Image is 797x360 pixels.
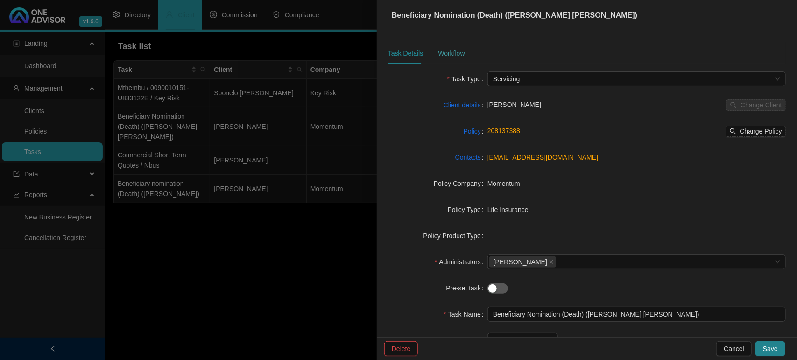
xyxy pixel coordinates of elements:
[446,281,487,296] label: Pre-set task
[763,344,778,354] span: Save
[447,71,487,86] label: Task Type
[716,341,752,356] button: Cancel
[444,307,487,322] label: Task Name
[392,344,410,354] span: Delete
[455,152,481,162] a: Contacts
[549,260,554,264] span: close
[435,254,487,269] label: Administrators
[487,154,598,161] a: [EMAIL_ADDRESS][DOMAIN_NAME]
[434,176,487,191] label: Policy Company
[726,99,786,111] button: Change Client
[487,180,520,187] span: Momentum
[493,72,780,86] span: Servicing
[487,206,529,213] span: Life Insurance
[493,335,544,346] input: Select date
[388,48,423,58] div: Task Details
[438,333,487,348] label: Follow up date
[384,341,418,356] button: Delete
[392,11,637,19] span: Beneficiary Nomination (Death) ([PERSON_NAME] [PERSON_NAME])
[740,126,782,136] span: Change Policy
[464,126,481,136] a: Policy
[730,128,736,134] span: search
[487,101,541,108] span: [PERSON_NAME]
[755,341,785,356] button: Save
[724,344,744,354] span: Cancel
[494,257,547,267] span: [PERSON_NAME]
[489,256,556,268] span: Adrianna Carvalho
[448,202,487,217] label: Policy Type
[726,126,786,137] button: Change Policy
[423,228,487,243] label: Policy Product Type
[444,100,481,110] a: Client details
[438,48,465,58] div: Workflow
[487,127,520,134] a: 208137388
